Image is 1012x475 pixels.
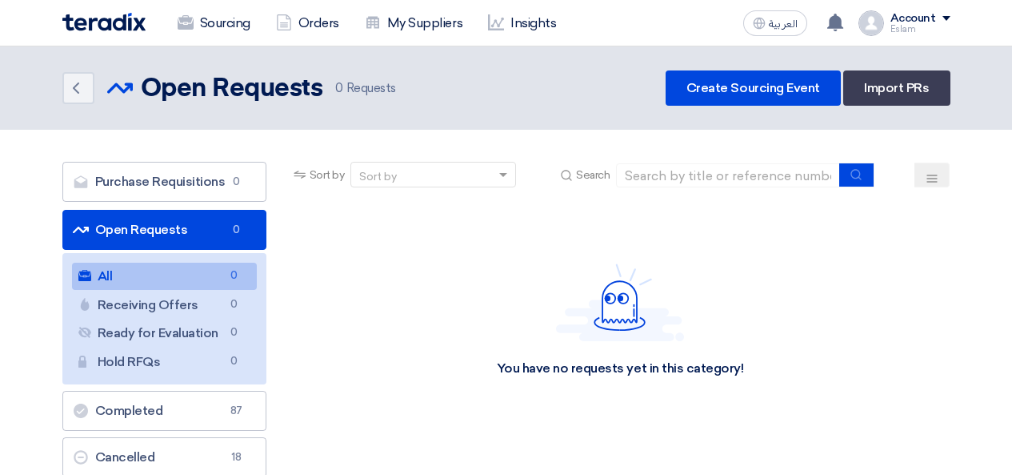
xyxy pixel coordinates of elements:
[556,264,684,341] img: Hello
[858,10,884,36] img: profile_test.png
[72,263,257,290] a: All
[263,6,352,41] a: Orders
[165,6,263,41] a: Sourcing
[62,391,266,431] a: Completed87
[62,210,266,250] a: Open Requests0
[890,25,950,34] div: Eslam
[227,403,246,419] span: 87
[475,6,569,41] a: Insights
[225,353,244,370] span: 0
[310,167,345,183] span: Sort by
[576,167,610,183] span: Search
[227,222,246,238] span: 0
[72,292,257,319] a: Receiving Offers
[666,70,841,106] a: Create Sourcing Event
[743,10,807,36] button: العربية
[227,449,246,465] span: 18
[352,6,475,41] a: My Suppliers
[890,12,936,26] div: Account
[769,18,798,30] span: العربية
[225,324,244,341] span: 0
[227,174,246,190] span: 0
[62,162,266,202] a: Purchase Requisitions0
[225,296,244,313] span: 0
[359,168,397,185] div: Sort by
[335,79,396,98] span: Requests
[72,320,257,347] a: Ready for Evaluation
[62,13,146,31] img: Teradix logo
[72,348,257,376] a: Hold RFQs
[335,81,343,95] span: 0
[843,70,950,106] a: Import PRs
[141,73,323,105] h2: Open Requests
[225,268,244,284] span: 0
[616,163,840,187] input: Search by title or reference number
[497,360,744,377] div: You have no requests yet in this category!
